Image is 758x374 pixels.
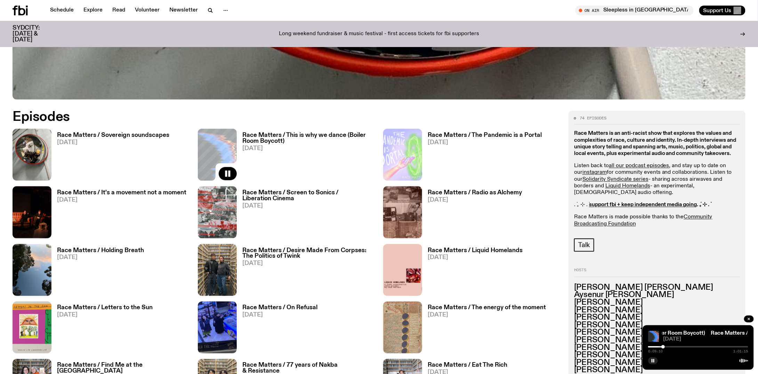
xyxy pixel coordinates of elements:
h3: Race Matters / Eat The Rich [428,363,507,368]
span: [DATE] [428,312,546,318]
h3: Aysenur [PERSON_NAME] [574,291,740,299]
span: [DATE] [242,312,317,318]
img: A photo of the Race Matters team taken in a rear view or "blindside" mirror. A bunch of people of... [13,129,51,181]
a: Race Matters / It's a movement not a moment[DATE] [51,190,186,238]
a: Race Matters / Holding Breath[DATE] [51,248,144,296]
a: Race Matters / Radio as Alchemy[DATE] [422,190,522,238]
a: Read [108,6,129,15]
h3: [PERSON_NAME] [PERSON_NAME] [574,284,740,292]
a: Race Matters / Liquid Homelands[DATE] [422,248,523,296]
span: [DATE] [57,140,169,146]
span: [DATE] [428,255,523,261]
a: Schedule [46,6,78,15]
h3: Race Matters / Liquid Homelands [428,248,523,254]
h3: Race Matters / The energy of the moment [428,305,546,311]
span: [DATE] [428,197,522,203]
a: Race Matters / On Refusal[DATE] [237,305,317,353]
p: . ݁₊ ⊹ . ݁ [574,202,740,208]
h3: [PERSON_NAME] [574,314,740,322]
a: Race Matters / The energy of the moment[DATE] [422,305,546,353]
h3: Race Matters / The Pandemic is a Portal [428,132,542,138]
img: A scanned manuscript of ancient Islamic astrology. There's calligraphy writing in Arabic in black... [383,302,422,353]
a: Explore [79,6,107,15]
a: Community Broadcasting Foundation [574,214,712,226]
h2: Hosts [574,268,740,277]
h3: Race Matters / Screen to Sonics / Liberation Cinema [242,190,375,202]
h2: Episodes [13,111,498,123]
span: 0:09:10 [648,350,663,353]
strong: . ݁₊ ⊹ . ݁ [697,202,711,208]
p: Listen back to , and stay up to date on our for community events and collaborations. Listen to ou... [574,163,740,196]
a: support fbi + keep independent media going [589,202,697,208]
a: Race Matters / This is why we dance (Boiler Room Boycott) [558,330,705,336]
a: all our podcast episodes [609,163,669,169]
a: Volunteer [131,6,164,15]
h3: [PERSON_NAME] [574,337,740,344]
img: Ethan and Dayvid stand in the fbi music library, they are serving face looking strong but fluid [198,244,237,296]
h3: [PERSON_NAME] [574,322,740,329]
a: Race Matters / Desire Made From Corpses: The Politics of Twink[DATE] [237,248,375,296]
span: [DATE] [57,197,186,203]
span: 1:01:15 [734,350,748,353]
h3: [PERSON_NAME] [574,307,740,314]
span: [DATE] [57,255,144,261]
img: Toobs and Shareeka are in a convenience store, point of view is them taking a photo of surveillan... [198,302,237,353]
h3: Race Matters / Letters to the Sun [57,305,153,311]
button: Support Us [699,6,745,15]
h3: SYDCITY: [DATE] & [DATE] [13,25,57,43]
button: On AirSleepless in [GEOGRAPHIC_DATA] [575,6,694,15]
p: Long weekend fundraiser & music festival - first access tickets for fbi supporters [279,31,479,37]
h3: Race Matters / Desire Made From Corpses: The Politics of Twink [242,248,375,259]
h3: Race Matters / This is why we dance (Boiler Room Boycott) [242,132,375,144]
a: Race Matters / Sovereign soundscapes[DATE] [51,132,169,181]
span: [DATE] [242,146,375,151]
img: A photo of Shareeka and Ethan speaking live at The Red Rattler, a repurposed warehouse venue. The... [13,186,51,238]
a: Race Matters / The Pandemic is a Portal[DATE] [422,132,542,181]
span: [DATE] [428,140,542,146]
h3: Race Matters / On Refusal [242,305,317,311]
h3: Race Matters / It's a movement not a moment [57,190,186,196]
img: A spectral view of a waveform, warped and glitched [648,331,659,342]
img: A pink background with a square illustration in the corner of a frayed, fractal butterfly wing. T... [383,244,422,296]
h3: Race Matters / Sovereign soundscapes [57,132,169,138]
h3: [PERSON_NAME] [574,359,740,367]
a: Solidarity Syndicate series [582,177,648,182]
a: Liquid Homelands [605,183,650,189]
span: Talk [578,241,590,249]
strong: Race Matters is an anti-racist show that explores the values and complexities of race, culture an... [574,131,736,156]
h3: [PERSON_NAME] [574,352,740,359]
a: instagram [582,170,607,175]
p: Race Matters is made possible thanks to the [574,214,740,227]
a: Newsletter [165,6,202,15]
h3: Race Matters / Holding Breath [57,248,144,254]
img: Trees reflect in a body of water in Tommeginne Country, the ancestral lands of Jody, where they c... [13,244,51,296]
span: 74 episodes [580,116,606,120]
span: [DATE] [242,203,375,209]
a: Race Matters / Letters to the Sun[DATE] [51,305,153,353]
span: [DATE] [57,312,153,318]
h3: Race Matters / Radio as Alchemy [428,190,522,196]
a: Race Matters / This is why we dance (Boiler Room Boycott)[DATE] [237,132,375,181]
img: A collage of three images. From to bottom: Jose Maceda - Ugnayan - for 20 radio stations (1973) P... [383,186,422,238]
h3: [PERSON_NAME] [574,299,740,307]
a: Race Matters / Screen to Sonics / Liberation Cinema[DATE] [237,190,375,238]
h3: [PERSON_NAME] [574,329,740,337]
span: [DATE] [242,261,375,267]
a: Talk [574,239,594,252]
span: [DATE] [663,337,748,342]
span: Support Us [703,7,732,14]
h3: [PERSON_NAME] [574,344,740,352]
